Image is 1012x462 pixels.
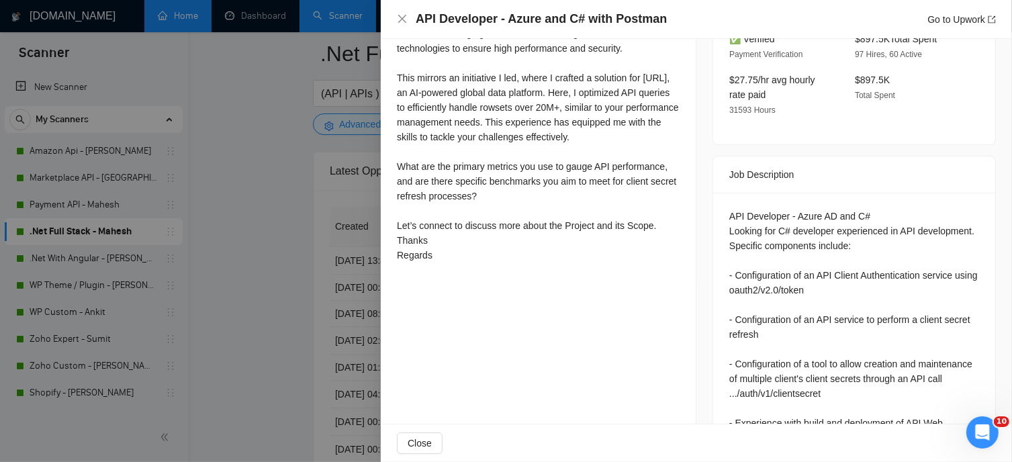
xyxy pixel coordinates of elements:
span: $897.5K Total Spent [855,34,937,44]
span: ✅ Verified [729,34,775,44]
button: Close [397,432,443,454]
h4: API Developer - Azure and C# with Postman [416,11,667,28]
span: 10 [994,416,1009,427]
button: Close [397,13,408,25]
span: 31593 Hours [729,105,776,115]
span: $897.5K [855,75,890,85]
span: Total Spent [855,91,895,100]
div: Job Description [729,156,979,193]
span: 97 Hires, 60 Active [855,50,922,59]
iframe: Intercom live chat [966,416,999,449]
span: Close [408,436,432,451]
span: close [397,13,408,24]
a: Go to Upworkexport [927,14,996,25]
span: $27.75/hr avg hourly rate paid [729,75,815,100]
span: export [988,15,996,24]
span: Payment Verification [729,50,802,59]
